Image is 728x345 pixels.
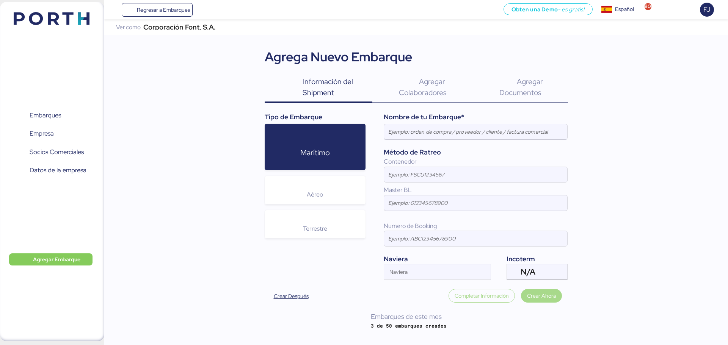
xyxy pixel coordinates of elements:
span: N/A [521,269,535,275]
span: Información del Shipment [303,76,353,97]
span: Master BL [384,186,412,194]
span: Embarques de este mes [371,312,442,321]
span: FJ [703,5,711,14]
span: Crear Después [274,292,309,301]
button: Crear Después [265,289,318,303]
span: Contenedor [384,158,417,165]
span: Crear Ahora [527,291,556,300]
div: Tipo de Embarque [265,112,366,122]
span: Datos de la empresa [30,165,86,176]
span: Completar Información [455,291,509,300]
a: Datos de la empresa [5,162,93,179]
span: Empresa [30,128,54,139]
div: Naviera [384,254,491,264]
span: Agregar Colaboradores [399,76,447,97]
a: Regresar a Embarques [122,3,193,17]
div: 3 de 50 embarques creados [371,322,462,329]
input: Ejemplo: 012345678900 [384,195,567,211]
div: Ver como [116,25,141,30]
div: Español [615,5,634,13]
span: Aéreo [307,190,323,198]
span: Agregar Embarque [33,255,80,264]
span: Terrestre [303,225,327,233]
span: Regresar a Embarques [137,5,190,14]
input: Ejemplo: ABC12345678900 [384,231,567,246]
span: Numero de Booking [384,222,437,230]
div: Nombre de tu Embarque* [384,112,568,122]
input: Naviera [384,270,477,279]
input: Ejemplo: orden de compra / proveedor / cliente / factura comercial [384,124,567,139]
a: Socios Comerciales [5,143,93,161]
div: Agrega Nuevo Embarque [265,47,412,66]
button: Menu [109,3,122,16]
input: Ejemplo: FSCU1234567 [384,167,567,182]
a: Empresa [5,125,93,142]
div: Método de Ratreo [384,147,568,157]
span: Agregar Documentos [499,76,543,97]
div: Corporación Font, S.A. [143,25,216,30]
span: Socios Comerciales [30,147,84,158]
span: Marítimo [300,148,330,158]
button: Completar Información [449,289,515,303]
div: Incoterm [507,254,568,264]
button: Crear Ahora [521,289,562,303]
a: Embarques [5,106,93,124]
span: Embarques [30,110,61,121]
button: Agregar Embarque [9,253,93,265]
